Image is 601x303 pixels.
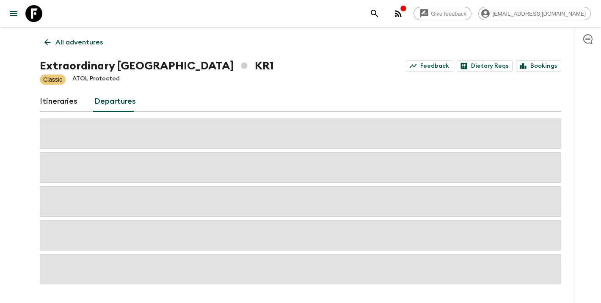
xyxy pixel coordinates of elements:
[488,11,590,17] span: [EMAIL_ADDRESS][DOMAIN_NAME]
[414,7,471,20] a: Give feedback
[43,75,62,84] p: Classic
[40,58,274,74] h1: Extraordinary [GEOGRAPHIC_DATA] KR1
[516,60,561,72] a: Bookings
[5,5,22,22] button: menu
[94,91,136,112] a: Departures
[478,7,591,20] div: [EMAIL_ADDRESS][DOMAIN_NAME]
[55,37,103,47] p: All adventures
[406,60,453,72] a: Feedback
[366,5,383,22] button: search adventures
[40,34,108,51] a: All adventures
[40,91,77,112] a: Itineraries
[457,60,513,72] a: Dietary Reqs
[427,11,471,17] span: Give feedback
[72,74,120,85] p: ATOL Protected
